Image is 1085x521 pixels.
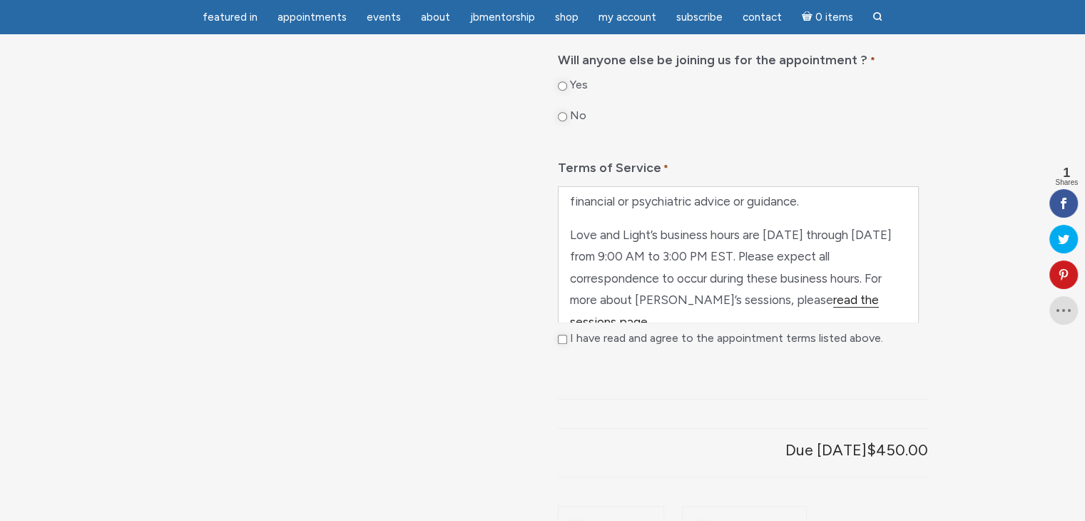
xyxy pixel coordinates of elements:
a: JBMentorship [462,4,544,31]
span: Shop [555,11,579,24]
a: featured in [194,4,266,31]
label: No [570,108,586,123]
span: Subscribe [676,11,723,24]
p: Due [DATE] [785,436,928,464]
span: $450.00 [867,440,928,459]
p: Love and Light’s business hours are [DATE] through [DATE] from 9:00 AM to 3:00 PM EST. Please exp... [570,224,906,333]
a: Contact [734,4,790,31]
span: Events [367,11,401,24]
a: Events [358,4,409,31]
legend: Will anyone else be joining us for the appointment ? [558,42,927,73]
each: NOT be substituted for any professional medical, legal, financial or psychiatric advice or guidance. [570,172,869,208]
a: Cart0 items [793,2,862,31]
span: 1 [1055,166,1078,179]
a: Subscribe [668,4,731,31]
label: Yes [570,78,588,93]
a: Appointments [269,4,355,31]
legend: Terms of Service [558,150,927,181]
span: About [421,11,450,24]
a: Shop [546,4,587,31]
a: My Account [590,4,665,31]
span: My Account [598,11,656,24]
span: 0 items [815,12,852,23]
span: Shares [1055,179,1078,186]
label: I have read and agree to the appointment terms listed above. [570,331,883,346]
a: About [412,4,459,31]
span: featured in [203,11,258,24]
i: Cart [802,11,815,24]
span: Appointments [277,11,347,24]
span: Contact [743,11,782,24]
span: JBMentorship [470,11,535,24]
